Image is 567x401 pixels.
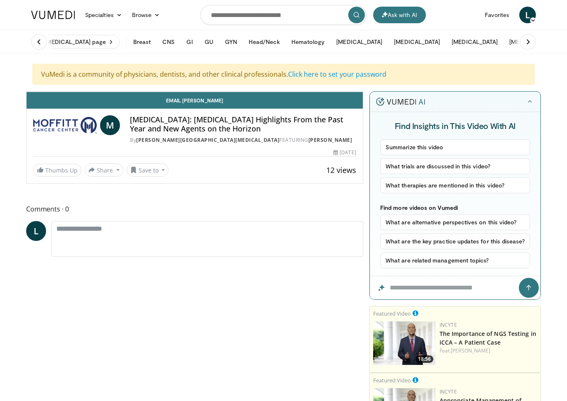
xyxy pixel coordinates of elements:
button: Hematology [286,34,330,50]
a: 18:56 [373,321,435,365]
p: Find more videos on Vumedi [380,204,530,211]
a: Click here to set your password [288,70,386,79]
small: Featured Video [373,377,411,384]
a: Favorites [480,7,514,23]
div: [DATE] [333,149,356,156]
a: Email [PERSON_NAME] [27,92,363,109]
button: What therapies are mentioned in this video? [380,177,530,193]
a: L [26,221,46,241]
small: Featured Video [373,310,411,317]
a: L [519,7,536,23]
button: GI [181,34,198,50]
h4: Find Insights in This Video With AI [380,120,530,131]
button: What trials are discussed in this video? [380,158,530,174]
button: What are alternative perspectives on this video? [380,214,530,230]
button: What are the key practice updates for this disease? [380,233,530,249]
button: What are related management topics? [380,253,530,268]
button: GYN [220,34,242,50]
button: [MEDICAL_DATA] [389,34,445,50]
img: Moffitt Cancer Center [33,115,97,135]
div: Feat. [440,347,537,355]
img: VuMedi Logo [31,11,75,19]
button: CNS [157,34,180,50]
div: VuMedi is a community of physicians, dentists, and other clinical professionals. [32,64,535,85]
button: GU [200,34,218,50]
span: 12 views [326,165,356,175]
a: [PERSON_NAME][GEOGRAPHIC_DATA][MEDICAL_DATA] [136,136,279,143]
button: [MEDICAL_DATA] [331,34,387,50]
button: [MEDICAL_DATA] [447,34,503,50]
a: Specialties [80,7,127,23]
img: 6827cc40-db74-4ebb-97c5-13e529cfd6fb.png.150x105_q85_crop-smart_upscale.png [373,321,435,365]
a: Incyte [440,388,457,395]
h4: [MEDICAL_DATA]: [MEDICAL_DATA] Highlights From the Past Year and New Agents on the Horizon [130,115,356,133]
button: Share [85,163,123,177]
span: Comments 0 [26,204,363,214]
img: vumedi-ai-logo.v2.svg [376,97,425,106]
button: Ask with AI [373,7,426,23]
a: The Importance of NGS Testing in iCCA – A Patient Case [440,330,536,346]
a: M [100,115,120,135]
a: [PERSON_NAME] [451,347,490,354]
a: Browse [127,7,165,23]
a: [PERSON_NAME] [308,136,352,143]
button: Save to [127,163,169,177]
button: Head/Neck [244,34,285,50]
input: Search topics, interventions [200,5,367,25]
span: 18:56 [415,355,433,363]
a: Incyte [440,321,457,328]
button: Summarize this video [380,139,530,155]
input: Question for the AI [370,276,540,299]
button: Breast [128,34,156,50]
a: Thumbs Up [33,164,81,177]
button: [MEDICAL_DATA] [504,34,560,50]
a: Visit [MEDICAL_DATA] page [26,35,120,49]
div: By FEATURING [130,136,356,144]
